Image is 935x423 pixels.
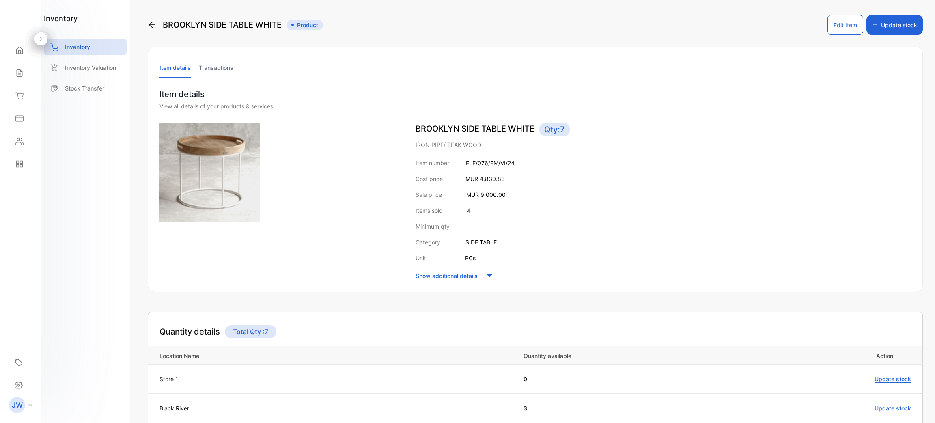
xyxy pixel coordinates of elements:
[44,59,127,76] a: Inventory Valuation
[416,159,449,167] p: Item number
[875,376,911,383] span: Update stock
[416,238,440,246] p: Category
[159,350,515,360] p: Location Name
[159,375,178,383] p: Store 1
[416,206,443,215] p: Items sold
[866,15,923,35] button: Update stock
[14,11,26,23] img: logo
[159,57,191,78] li: Item details
[416,254,426,262] p: Unit
[465,254,476,262] p: PCs
[875,405,911,412] span: Update stock
[524,350,734,360] p: Quantity available
[416,190,442,199] p: Sale price
[159,102,911,110] div: View all details of your products & services
[466,159,515,167] p: ELE/076/EM/VI/24
[148,15,323,35] div: BROOKLYN SIDE TABLE WHITE
[159,404,189,412] p: Black River
[467,222,470,231] p: -
[159,123,260,222] img: item
[827,15,863,35] button: Edit Item
[12,400,23,410] p: JW
[416,272,478,280] p: Show additional details
[287,20,323,30] span: Product
[159,88,911,100] p: Item details
[44,13,78,24] h1: inventory
[416,175,443,183] p: Cost price
[539,123,570,136] span: Qty: 7
[65,84,104,93] p: Stock Transfer
[65,63,116,72] p: Inventory Valuation
[44,80,127,97] a: Stock Transfer
[416,140,911,149] p: IRON PIPE/ TEAK WOOD
[465,238,497,246] p: SIDE TABLE
[225,325,276,338] p: Total Qty : 7
[524,404,734,412] p: 3
[465,175,505,182] span: MUR 4,830.83
[466,191,506,198] span: MUR 9,000.00
[416,123,911,136] p: BROOKLYN SIDE TABLE WHITE
[159,326,220,338] h4: Quantity details
[44,39,127,55] a: Inventory
[467,206,471,215] p: 4
[199,57,233,78] li: Transactions
[65,43,90,51] p: Inventory
[524,375,734,383] p: 0
[416,222,450,231] p: Minimum qty
[745,350,893,360] p: Action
